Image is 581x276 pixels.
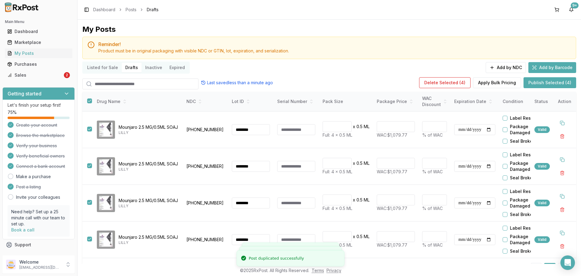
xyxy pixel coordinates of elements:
p: LILLY [119,130,178,135]
div: NDC [186,98,225,105]
label: Seal Broken [510,211,535,218]
p: LILLY [119,167,178,172]
a: Dashboard [93,7,115,13]
span: Browse the marketplace [16,132,65,138]
span: Feedback [15,253,35,259]
button: Sales2 [2,70,75,80]
img: RxPost Logo [2,2,41,12]
p: 0.5 [356,160,363,166]
button: Feedback [2,250,75,261]
button: Publish Selected (4) [524,77,576,88]
nav: breadcrumb [93,7,159,13]
a: Marketplace [5,37,72,48]
button: Add by NDC [486,62,526,73]
span: Verify beneficial owners [16,153,65,159]
p: [PHONE_NUMBER] [186,127,225,133]
label: Seal Broken [510,175,535,181]
div: Product must be in original packaging with visible NDC or GTIN, lot, expiration, and serialization. [98,48,571,54]
label: Seal Broken [510,248,535,254]
div: Dashboard [7,28,70,35]
p: 0.5 [356,197,363,203]
p: x [353,160,355,166]
p: [EMAIL_ADDRESS][DOMAIN_NAME] [19,265,61,270]
label: Label Residue [510,152,540,158]
button: Add by Barcode [528,62,576,73]
img: Mounjaro 2.5 MG/0.5ML SOAJ [97,121,115,139]
button: Listed for Sale [84,63,122,72]
div: Valid [534,163,550,170]
span: WAC: $1,079.77 [377,132,407,138]
div: Sales [7,72,63,78]
a: Book a call [11,227,34,232]
div: Purchases [7,61,70,67]
button: Marketplace [2,38,75,47]
button: Drafts [122,63,142,72]
button: Purchases [2,59,75,69]
a: Dashboard [5,26,72,37]
button: Duplicate [557,118,568,128]
div: Post duplicated successfully [249,255,304,261]
a: Purchases [5,59,72,70]
button: Inactive [142,63,166,72]
div: WAC Discount [422,95,447,108]
label: Label Residue [510,188,540,195]
div: Open Intercom Messenger [560,255,575,270]
p: Mounjaro 2.5 MG/0.5ML SOAJ [119,124,178,130]
p: x [353,234,355,240]
div: Serial Number [277,98,315,105]
p: ML [364,160,369,166]
span: Verify your business [16,143,57,149]
span: % of WAC [422,169,443,174]
p: Mounjaro 2.5 MG/0.5ML SOAJ [119,234,178,240]
button: Duplicate [557,191,568,202]
a: Privacy [327,268,341,273]
a: Invite your colleagues [16,194,60,200]
p: x [353,124,355,130]
span: Connect a bank account [16,163,65,169]
th: Action [553,92,576,111]
img: Mounjaro 2.5 MG/0.5ML SOAJ [97,157,115,175]
div: Marketplace [7,39,70,45]
span: % of WAC [422,206,443,211]
p: Welcome [19,259,61,265]
a: Posts [126,7,136,13]
label: Label Residue [510,115,540,121]
label: Package Damaged [510,234,544,246]
span: Create your account [16,122,57,128]
p: [PHONE_NUMBER] [186,163,225,169]
button: Delete [557,204,568,215]
label: Seal Broken [510,138,535,144]
p: ML [364,234,369,240]
span: Full: 4 x 0.5 ML [323,169,352,174]
button: Delete [557,168,568,178]
div: Valid [534,236,550,243]
p: 0.5 [356,124,363,130]
p: [PHONE_NUMBER] [186,237,225,243]
p: 0.5 [356,234,363,240]
span: Full: 4 x 0.5 ML [323,132,352,138]
button: Apply Bulk Pricing [473,77,521,88]
button: Delete Selected (4) [419,77,471,88]
div: Lot ID [232,98,270,105]
label: Package Damaged [510,197,544,209]
p: LILLY [119,204,178,208]
th: Condition [499,92,544,111]
h5: Reminder! [98,42,571,47]
button: Delete [557,131,568,142]
p: Let's finish your setup first! [8,102,70,108]
th: Pack Size [319,92,373,111]
p: Mounjaro 2.5 MG/0.5ML SOAJ [119,161,178,167]
button: Support [2,239,75,250]
span: Drafts [147,7,159,13]
div: Last saved less than a minute ago [201,80,273,86]
p: ML [364,124,369,130]
img: Mounjaro 2.5 MG/0.5ML SOAJ [97,231,115,249]
label: Label Residue [510,225,540,231]
p: Need help? Set up a 25 minute call with our team to set up. [11,209,66,227]
button: Duplicate [557,228,568,238]
h2: Main Menu [5,19,72,24]
p: [PHONE_NUMBER] [186,200,225,206]
span: % of WAC [422,242,443,248]
p: x [353,197,355,203]
div: Drug Name [97,98,178,105]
